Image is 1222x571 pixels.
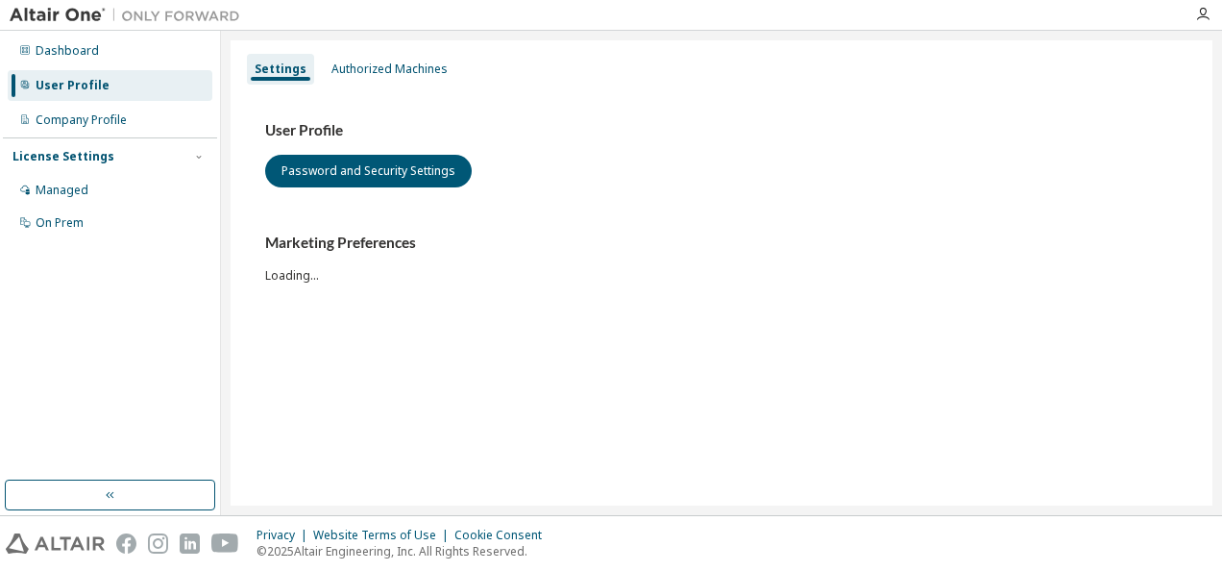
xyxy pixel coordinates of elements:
button: Password and Security Settings [265,155,472,187]
h3: User Profile [265,121,1178,140]
p: © 2025 Altair Engineering, Inc. All Rights Reserved. [257,543,553,559]
img: Altair One [10,6,250,25]
img: facebook.svg [116,534,136,554]
h3: Marketing Preferences [265,234,1178,253]
img: linkedin.svg [180,534,200,554]
div: Managed [36,183,88,198]
div: User Profile [36,78,110,93]
div: On Prem [36,215,84,231]
img: altair_logo.svg [6,534,105,554]
img: youtube.svg [211,534,239,554]
img: instagram.svg [148,534,168,554]
div: Website Terms of Use [313,528,454,543]
div: Privacy [257,528,313,543]
div: Authorized Machines [331,62,448,77]
div: Dashboard [36,43,99,59]
div: Settings [255,62,306,77]
div: Company Profile [36,112,127,128]
div: Loading... [265,234,1178,283]
div: Cookie Consent [454,528,553,543]
div: License Settings [12,149,114,164]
